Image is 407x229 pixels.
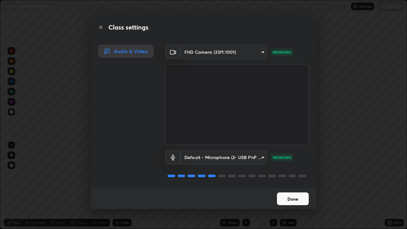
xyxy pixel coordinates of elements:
h2: Class settings [108,23,148,32]
button: Done [277,192,309,205]
p: WORKING [272,49,291,55]
div: FHD Camera (33f1:1001) [181,150,267,164]
p: WORKING [272,155,291,160]
div: Audio & Video [98,45,154,58]
div: FHD Camera (33f1:1001) [181,45,267,59]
